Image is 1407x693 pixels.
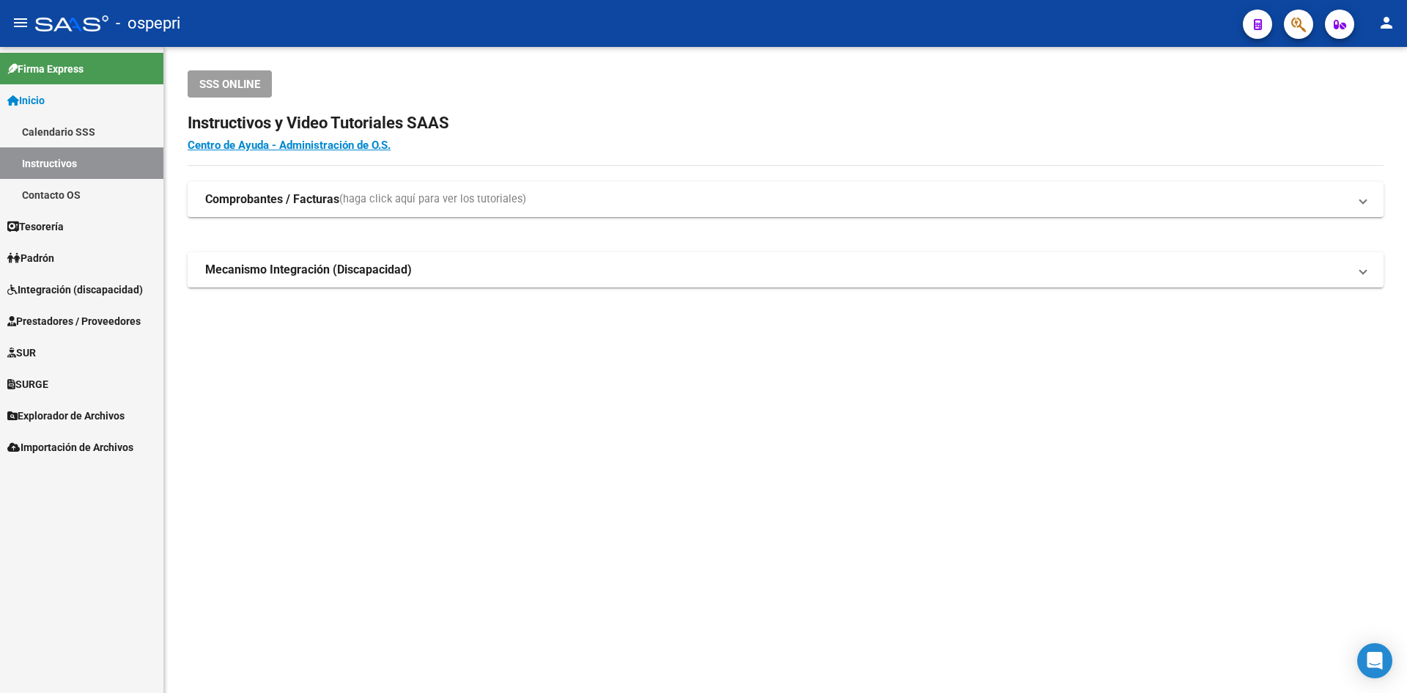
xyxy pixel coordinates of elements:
mat-icon: person [1378,14,1395,32]
h2: Instructivos y Video Tutoriales SAAS [188,109,1384,137]
span: Integración (discapacidad) [7,282,143,298]
strong: Mecanismo Integración (Discapacidad) [205,262,412,278]
button: SSS ONLINE [188,70,272,98]
span: SSS ONLINE [199,78,260,91]
span: Importación de Archivos [7,439,133,455]
span: Prestadores / Proveedores [7,313,141,329]
a: Centro de Ayuda - Administración de O.S. [188,139,391,152]
span: Padrón [7,250,54,266]
span: Inicio [7,92,45,109]
mat-expansion-panel-header: Comprobantes / Facturas(haga click aquí para ver los tutoriales) [188,182,1384,217]
strong: Comprobantes / Facturas [205,191,339,208]
span: SURGE [7,376,48,392]
span: SUR [7,345,36,361]
span: Firma Express [7,61,84,77]
mat-icon: menu [12,14,29,32]
span: Tesorería [7,219,64,235]
mat-expansion-panel-header: Mecanismo Integración (Discapacidad) [188,252,1384,287]
span: (haga click aquí para ver los tutoriales) [339,191,526,208]
span: Explorador de Archivos [7,408,125,424]
div: Open Intercom Messenger [1357,643,1392,678]
span: - ospepri [116,7,180,40]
